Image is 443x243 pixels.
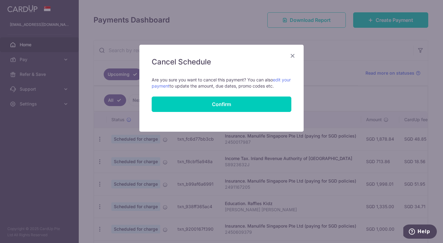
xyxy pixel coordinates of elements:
p: Are you sure you want to cancel this payment? You can also to update the amount, due dates, promo... [152,77,291,89]
button: Confirm [152,97,291,112]
button: Close [289,52,296,60]
iframe: Opens a widget where you can find more information [403,224,437,240]
h5: Cancel Schedule [152,57,291,67]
